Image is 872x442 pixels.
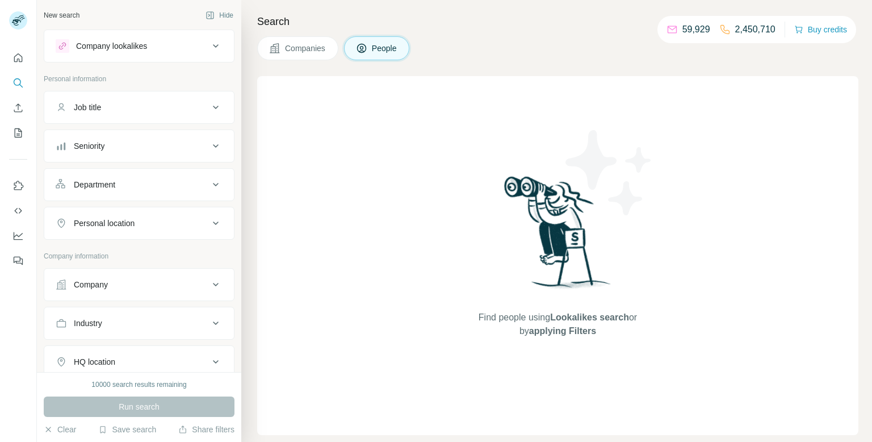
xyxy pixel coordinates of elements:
[9,176,27,196] button: Use Surfe on LinkedIn
[9,73,27,93] button: Search
[44,74,234,84] p: Personal information
[9,48,27,68] button: Quick start
[44,424,76,435] button: Clear
[74,140,104,152] div: Seniority
[44,32,234,60] button: Company lookalikes
[178,424,234,435] button: Share filters
[44,310,234,337] button: Industry
[794,22,847,37] button: Buy credits
[44,348,234,376] button: HQ location
[558,122,660,224] img: Surfe Illustration - Stars
[44,251,234,261] p: Company information
[98,424,156,435] button: Save search
[9,226,27,246] button: Dashboard
[467,311,648,338] span: Find people using or by
[372,43,398,54] span: People
[44,171,234,198] button: Department
[735,23,775,36] p: 2,450,710
[76,40,147,52] div: Company lookalikes
[74,318,102,329] div: Industry
[9,251,27,271] button: Feedback
[44,10,79,20] div: New search
[44,210,234,237] button: Personal location
[74,279,108,290] div: Company
[74,356,115,368] div: HQ location
[499,173,617,300] img: Surfe Illustration - Woman searching with binoculars
[74,218,135,229] div: Personal location
[682,23,710,36] p: 59,929
[257,14,858,30] h4: Search
[44,94,234,121] button: Job title
[91,380,186,390] div: 10000 search results remaining
[529,326,596,336] span: applying Filters
[9,201,27,221] button: Use Surfe API
[74,102,101,113] div: Job title
[44,271,234,298] button: Company
[9,98,27,118] button: Enrich CSV
[9,123,27,143] button: My lists
[550,312,629,322] span: Lookalikes search
[74,179,115,190] div: Department
[44,132,234,160] button: Seniority
[285,43,326,54] span: Companies
[198,7,241,24] button: Hide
